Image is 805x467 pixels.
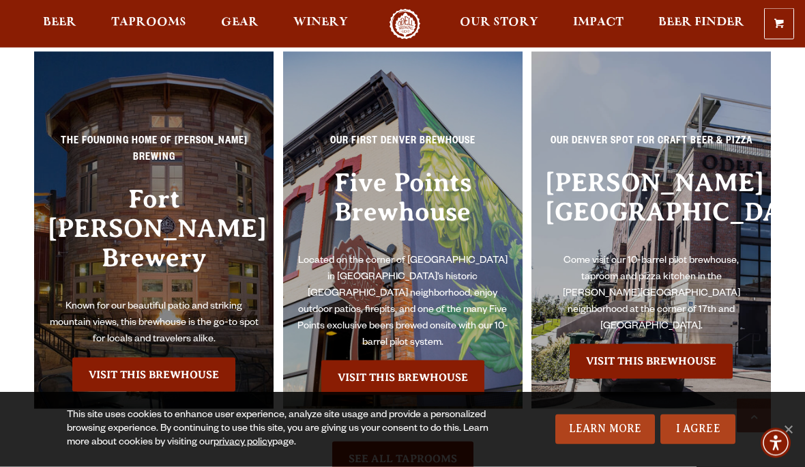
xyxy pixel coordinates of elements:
[297,168,509,253] h3: Five Points Brewhouse
[48,134,260,175] p: The Founding Home of [PERSON_NAME] Brewing
[545,134,757,158] p: Our Denver spot for craft beer & pizza
[658,17,744,28] span: Beer Finder
[48,299,260,348] p: Known for our beautiful patio and striking mountain views, this brewhouse is the go-to spot for l...
[297,253,509,352] p: Located on the corner of [GEOGRAPHIC_DATA] in [GEOGRAPHIC_DATA]’s historic [GEOGRAPHIC_DATA] neig...
[284,9,357,40] a: Winery
[111,17,186,28] span: Taprooms
[67,409,509,450] div: This site uses cookies to enhance user experience, analyze site usage and provide a personalized ...
[102,9,195,40] a: Taprooms
[48,184,260,300] h3: Fort [PERSON_NAME] Brewery
[573,17,624,28] span: Impact
[649,9,753,40] a: Beer Finder
[761,428,791,458] div: Accessibility Menu
[321,360,484,395] a: Visit the Five Points Brewhouse
[221,17,259,28] span: Gear
[212,9,267,40] a: Gear
[460,17,538,28] span: Our Story
[297,134,509,158] p: Our First Denver Brewhouse
[451,9,547,40] a: Our Story
[34,9,85,40] a: Beer
[570,344,733,378] a: Visit the Sloan’s Lake Brewhouse
[293,17,348,28] span: Winery
[72,358,235,392] a: Visit the Fort Collin's Brewery & Taproom
[214,438,272,449] a: privacy policy
[545,253,757,335] p: Come visit our 10-barrel pilot brewhouse, taproom and pizza kitchen in the [PERSON_NAME][GEOGRAPH...
[555,414,656,444] a: Learn More
[379,9,430,40] a: Odell Home
[564,9,632,40] a: Impact
[43,17,76,28] span: Beer
[660,414,735,444] a: I Agree
[545,168,757,253] h3: [PERSON_NAME][GEOGRAPHIC_DATA]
